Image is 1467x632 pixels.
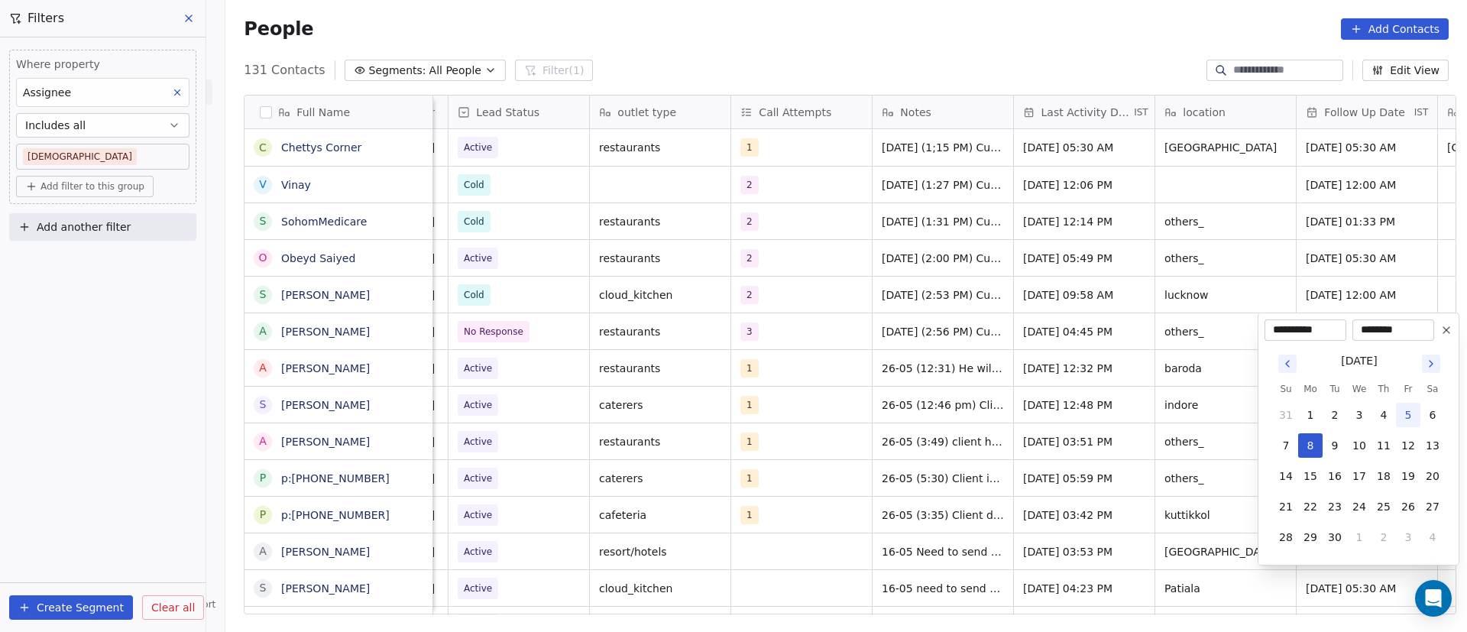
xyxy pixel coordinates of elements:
button: 4 [1371,403,1396,427]
button: 9 [1323,433,1347,458]
button: 24 [1347,494,1371,519]
button: 18 [1371,464,1396,488]
button: 12 [1396,433,1420,458]
button: 13 [1420,433,1445,458]
button: 31 [1274,403,1298,427]
button: 11 [1371,433,1396,458]
button: 10 [1347,433,1371,458]
button: 8 [1298,433,1323,458]
button: 5 [1396,403,1420,427]
button: 6 [1420,403,1445,427]
button: 26 [1396,494,1420,519]
button: 25 [1371,494,1396,519]
button: 14 [1274,464,1298,488]
button: 4 [1420,525,1445,549]
th: Monday [1298,381,1323,397]
button: 27 [1420,494,1445,519]
button: Go to previous month [1277,353,1298,374]
th: Thursday [1371,381,1396,397]
button: 20 [1420,464,1445,488]
button: 22 [1298,494,1323,519]
th: Wednesday [1347,381,1371,397]
button: 19 [1396,464,1420,488]
th: Sunday [1274,381,1298,397]
button: 2 [1323,403,1347,427]
button: 29 [1298,525,1323,549]
th: Tuesday [1323,381,1347,397]
button: Go to next month [1420,353,1442,374]
button: 15 [1298,464,1323,488]
button: 17 [1347,464,1371,488]
button: 23 [1323,494,1347,519]
button: 3 [1347,403,1371,427]
button: 1 [1298,403,1323,427]
button: 30 [1323,525,1347,549]
button: 7 [1274,433,1298,458]
th: Saturday [1420,381,1445,397]
button: 28 [1274,525,1298,549]
button: 3 [1396,525,1420,549]
th: Friday [1396,381,1420,397]
div: [DATE] [1341,353,1377,369]
button: 1 [1347,525,1371,549]
button: 2 [1371,525,1396,549]
button: 16 [1323,464,1347,488]
button: 21 [1274,494,1298,519]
